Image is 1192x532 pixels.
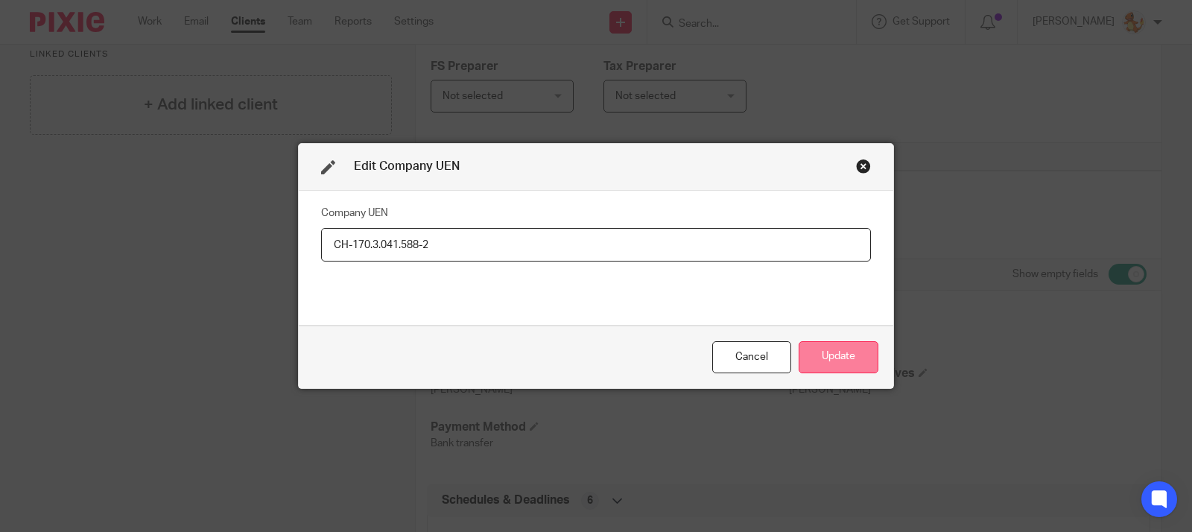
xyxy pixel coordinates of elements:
[354,160,460,172] span: Edit Company UEN
[856,159,871,174] div: Close this dialog window
[321,228,871,262] input: Company UEN
[712,341,791,373] div: Close this dialog window
[799,341,878,373] button: Update
[321,206,388,221] label: Company UEN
